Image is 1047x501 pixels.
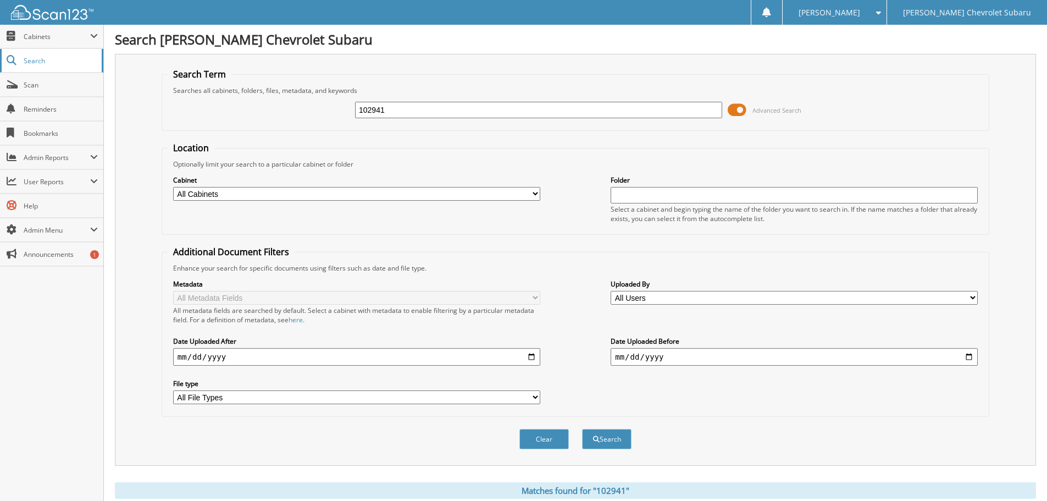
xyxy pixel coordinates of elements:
[289,315,303,324] a: here
[611,348,978,366] input: end
[24,225,90,235] span: Admin Menu
[611,279,978,289] label: Uploaded By
[24,129,98,138] span: Bookmarks
[115,30,1036,48] h1: Search [PERSON_NAME] Chevrolet Subaru
[115,482,1036,499] div: Matches found for "102941"
[611,337,978,346] label: Date Uploaded Before
[168,246,295,258] legend: Additional Document Filters
[24,153,90,162] span: Admin Reports
[11,5,93,20] img: scan123-logo-white.svg
[168,263,983,273] div: Enhance your search for specific documents using filters such as date and file type.
[24,104,98,114] span: Reminders
[90,250,99,259] div: 1
[24,80,98,90] span: Scan
[24,177,90,186] span: User Reports
[24,56,96,65] span: Search
[24,32,90,41] span: Cabinets
[173,379,540,388] label: File type
[168,159,983,169] div: Optionally limit your search to a particular cabinet or folder
[173,337,540,346] label: Date Uploaded After
[173,348,540,366] input: start
[582,429,631,449] button: Search
[168,142,214,154] legend: Location
[173,279,540,289] label: Metadata
[168,68,231,80] legend: Search Term
[611,175,978,185] label: Folder
[903,9,1031,16] span: [PERSON_NAME] Chevrolet Subaru
[611,205,978,223] div: Select a cabinet and begin typing the name of the folder you want to search in. If the name match...
[519,429,569,449] button: Clear
[799,9,860,16] span: [PERSON_NAME]
[168,86,983,95] div: Searches all cabinets, folders, files, metadata, and keywords
[173,175,540,185] label: Cabinet
[24,250,98,259] span: Announcements
[24,201,98,211] span: Help
[173,306,540,324] div: All metadata fields are searched by default. Select a cabinet with metadata to enable filtering b...
[752,106,801,114] span: Advanced Search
